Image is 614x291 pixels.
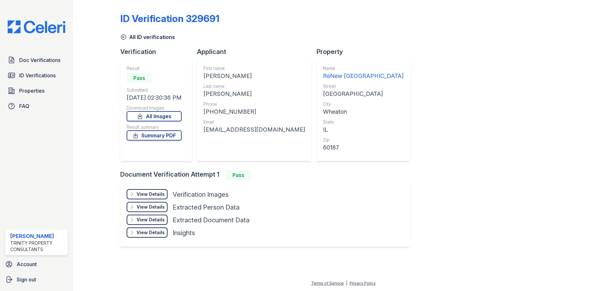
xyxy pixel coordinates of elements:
a: Sign out [3,273,70,286]
div: [DATE] 02:30:36 PM [127,93,182,102]
img: CE_Logo_Blue-a8612792a0a2168367f1c8372b55b34899dd931a85d93a1a3d3e32e68fde9ad4.png [3,20,70,33]
a: All ID verifications [120,33,175,41]
div: Download Images [127,105,182,111]
div: [PHONE_NUMBER] [203,107,305,116]
div: Trinity Property Consultants [10,240,65,253]
div: Property [317,47,415,56]
div: ID Verification 329691 [120,13,219,24]
div: Applicant [197,47,317,56]
div: Name [323,65,404,72]
a: All Images [127,111,182,121]
a: Summary PDF [127,130,182,141]
div: View Details [137,191,165,197]
span: Account [17,260,37,268]
div: Pass [226,170,251,180]
a: FAQ [5,100,68,112]
a: ID Verifications [5,69,68,82]
span: FAQ [19,102,29,110]
span: Sign out [17,276,36,283]
div: Wheaton [323,107,404,116]
div: Phone [203,101,305,107]
div: 60187 [323,143,404,152]
a: Privacy Policy [350,281,376,286]
div: First name [203,65,305,72]
div: View Details [137,204,165,210]
a: Doc Verifications [5,54,68,66]
div: Extracted Person Data [173,203,240,212]
div: Pass [127,73,152,83]
div: Verification [120,47,197,56]
div: [EMAIL_ADDRESS][DOMAIN_NAME] [203,125,305,134]
a: Properties [5,84,68,97]
div: Insights [173,228,195,237]
div: Submitted [127,87,182,93]
span: ID Verifications [19,72,56,79]
div: Result [127,65,182,72]
div: State [323,119,404,125]
span: Properties [19,87,44,95]
div: [PERSON_NAME] [203,89,305,98]
div: Zip [323,137,404,143]
div: Street [323,83,404,89]
a: Account [3,258,70,271]
div: ReNew [GEOGRAPHIC_DATA] [323,72,404,80]
div: Extracted Document Data [173,216,249,225]
div: Email [203,119,305,125]
div: [PERSON_NAME] [10,232,65,240]
div: IL [323,125,404,134]
div: Document Verification Attempt 1 [120,170,415,180]
div: Last name [203,83,305,89]
div: [GEOGRAPHIC_DATA] [323,89,404,98]
div: City [323,101,404,107]
span: Doc Verifications [19,56,60,64]
div: Verification Images [173,190,229,199]
div: Result summary [127,124,182,130]
div: [PERSON_NAME] [203,72,305,80]
div: View Details [137,229,165,236]
div: | [346,281,347,286]
a: Name ReNew [GEOGRAPHIC_DATA] [323,65,404,80]
div: View Details [137,217,165,223]
a: Terms of Service [311,281,344,286]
